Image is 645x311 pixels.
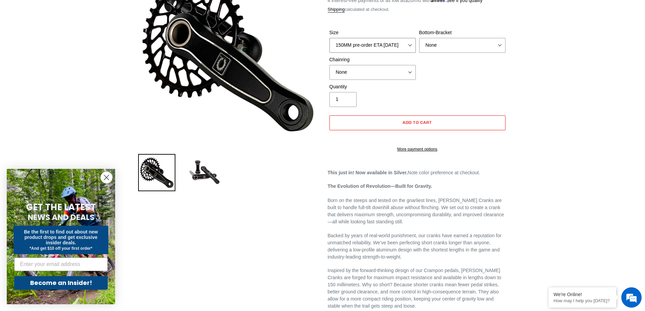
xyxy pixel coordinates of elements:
[14,258,108,271] input: Enter your email address
[328,6,507,13] div: calculated at checkout.
[329,83,416,90] label: Quantity
[328,170,408,175] strong: This just in! Now available in Silver.
[329,56,416,63] label: Chainring
[328,7,345,13] a: Shipping
[328,183,432,189] strong: The Evolution of Revolution—Built for Gravity.
[138,154,175,191] img: Load image into Gallery viewer, Canfield Bikes DH Cranks
[328,267,507,310] p: Inspired by the forward-thinking design of our Crampon pedals, [PERSON_NAME] Cranks are forged fo...
[328,232,507,261] p: Backed by years of real-world punishment, our cranks have earned a reputation for unmatched relia...
[328,169,507,176] p: Note color preference at checkout.
[24,229,98,245] span: Be the first to find out about new product drops and get exclusive insider deals.
[29,246,92,251] span: *And get $10 off your first order*
[101,172,112,183] button: Close dialog
[28,212,94,223] span: NEWS AND DEALS
[419,29,506,36] label: Bottom-Bracket
[26,201,96,213] span: GET THE LATEST
[403,120,432,125] span: Add to cart
[329,146,506,152] a: More payment options
[328,183,507,225] p: Born on the steeps and tested on the gnarliest lines, [PERSON_NAME] Cranks are built to handle fu...
[554,292,611,297] div: We're Online!
[329,115,506,130] button: Add to cart
[329,29,416,36] label: Size
[186,154,223,191] img: Load image into Gallery viewer, Canfield Bikes DH Cranks
[14,276,108,290] button: Become an Insider!
[554,298,611,303] p: How may I help you today?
